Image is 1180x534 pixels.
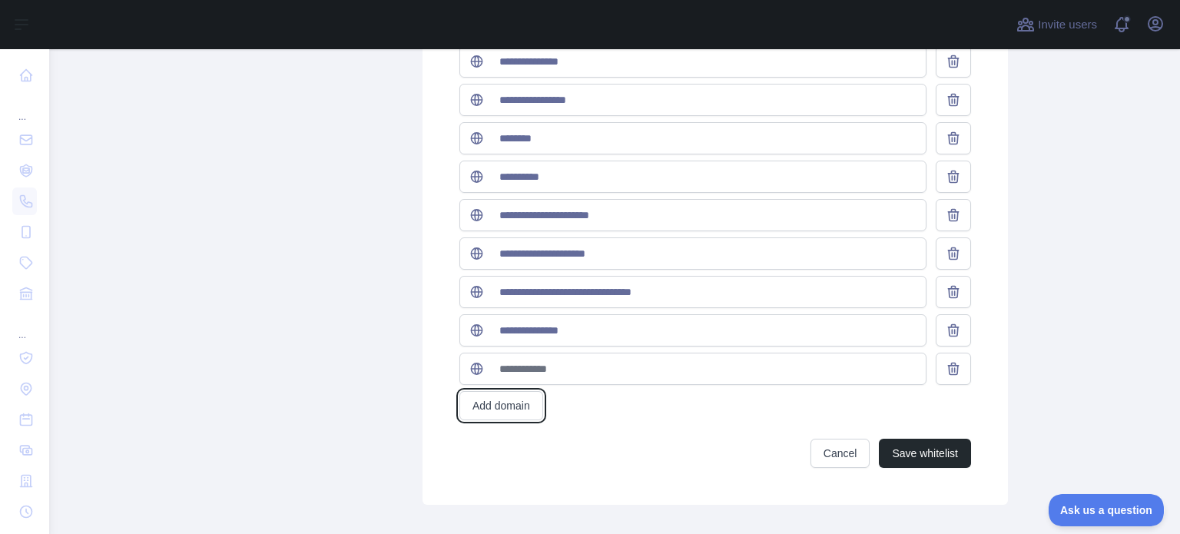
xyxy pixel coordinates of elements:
[879,439,971,468] button: Save whitelist
[810,439,870,468] button: Cancel
[459,391,543,420] button: Add domain
[12,92,37,123] div: ...
[1049,494,1165,526] iframe: Toggle Customer Support
[12,310,37,341] div: ...
[1013,12,1100,37] button: Invite users
[1038,16,1097,34] span: Invite users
